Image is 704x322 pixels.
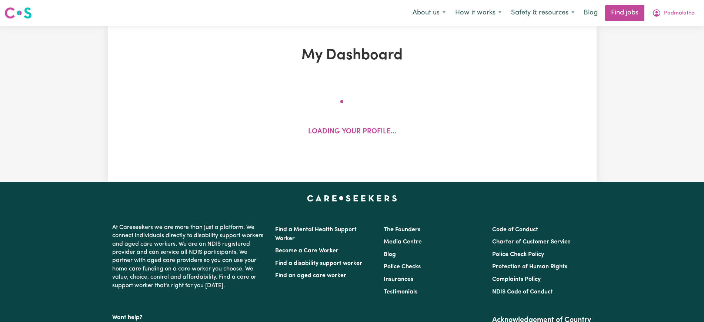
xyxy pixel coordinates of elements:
[307,195,397,201] a: Careseekers home page
[4,6,32,20] img: Careseekers logo
[492,276,541,282] a: Complaints Policy
[492,252,544,258] a: Police Check Policy
[384,289,417,295] a: Testimonials
[492,289,553,295] a: NDIS Code of Conduct
[112,311,266,322] p: Want help?
[4,4,32,21] a: Careseekers logo
[647,5,700,21] button: My Account
[492,264,567,270] a: Protection of Human Rights
[450,5,506,21] button: How it works
[384,252,396,258] a: Blog
[492,239,571,245] a: Charter of Customer Service
[275,248,338,254] a: Become a Care Worker
[275,227,357,242] a: Find a Mental Health Support Worker
[506,5,579,21] button: Safety & resources
[579,5,602,21] a: Blog
[605,5,644,21] a: Find jobs
[384,276,413,282] a: Insurances
[384,264,421,270] a: Police Checks
[674,292,698,316] iframe: Button to launch messaging window
[384,227,420,233] a: The Founders
[384,239,422,245] a: Media Centre
[408,5,450,21] button: About us
[275,273,346,279] a: Find an aged care worker
[492,227,538,233] a: Code of Conduct
[275,260,362,266] a: Find a disability support worker
[194,47,511,64] h1: My Dashboard
[112,220,266,293] p: At Careseekers we are more than just a platform. We connect individuals directly to disability su...
[664,9,695,17] span: Padmalatha
[308,127,396,137] p: Loading your profile...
